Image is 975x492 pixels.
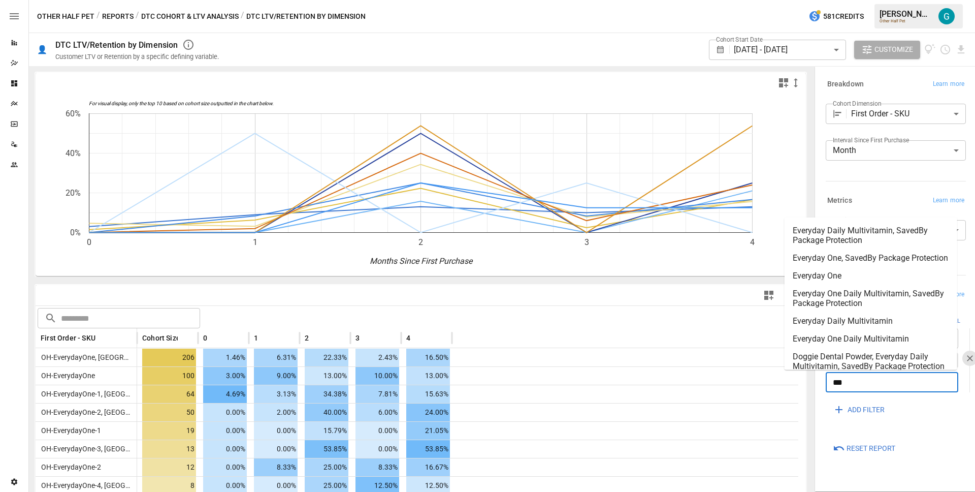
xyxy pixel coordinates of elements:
span: 64 [142,385,196,403]
label: Interval Since First Purchase [833,136,909,144]
span: 10.00% [355,367,399,385]
h6: Metrics [827,195,852,206]
svg: A chart. [36,93,798,276]
div: 👤 [37,45,47,54]
div: Other Half Pet [880,19,932,23]
button: ADD FILTER [826,401,892,419]
span: 3.13% [254,385,298,403]
div: Customer LTV or Retention by a specific defining variable. [55,53,219,60]
span: 13.00% [406,367,450,385]
span: OH-EverydayOne [37,372,95,380]
text: 40% [66,148,81,158]
li: Everyday Daily Multivitamin [785,312,957,330]
span: 2.00% [254,404,298,421]
li: Everyday One, SavedBy Package Protection [785,249,957,267]
li: Doggie Dental Powder, Everyday Daily Multivitamin, SavedBy Package Protection [785,348,957,375]
span: 34.38% [305,385,348,403]
span: 3.00% [203,367,247,385]
span: 40.00% [305,404,348,421]
span: 581 Credits [823,10,864,23]
div: / [241,10,244,23]
button: Gavin Acres [932,2,961,30]
button: Sort [259,331,273,345]
div: / [96,10,100,23]
button: Customize [854,41,920,59]
span: 8.33% [355,458,399,476]
span: Learn more [933,196,964,206]
span: 0.00% [203,404,247,421]
li: Everyday One Daily Multivitamin [785,330,957,348]
text: 2 [418,237,423,247]
span: 21.05% [406,422,450,440]
button: Manage Columns [779,284,802,307]
span: 6.31% [254,349,298,366]
span: 4.69% [203,385,247,403]
span: 9.00% [254,367,298,385]
span: 22.33% [305,349,348,366]
span: 1.46% [203,349,247,366]
span: OH-EverydayOne-4, [GEOGRAPHIC_DATA] [37,481,173,489]
span: 100 [142,367,196,385]
span: 25.00% [305,458,348,476]
span: 206 [142,349,196,366]
li: Everyday One [785,267,957,285]
span: OH-EverydayOne-1 [37,426,101,435]
span: 0.00% [355,422,399,440]
span: 0.00% [203,440,247,458]
img: Gavin Acres [938,8,955,24]
span: 3 [355,333,360,343]
span: 15.79% [305,422,348,440]
div: First Order - SKU [851,104,966,124]
button: DTC Cohort & LTV Analysis [141,10,239,23]
button: Sort [361,331,375,345]
button: Sort [96,331,111,345]
span: 1 [254,333,258,343]
button: Reports [102,10,134,23]
span: 4 [406,333,410,343]
text: 3 [584,237,589,247]
span: ADD FILTER [848,404,885,416]
span: 8.33% [254,458,298,476]
span: 24.00% [406,404,450,421]
span: 53.85% [406,440,450,458]
text: 60% [66,109,81,118]
span: First Order - SKU [41,333,95,343]
button: Schedule report [939,44,951,55]
label: Cohort Start Date [716,35,763,44]
text: 4 [750,237,755,247]
button: 581Credits [804,7,868,26]
span: 7.81% [355,385,399,403]
div: / [136,10,139,23]
span: 2.43% [355,349,399,366]
span: Cohort Size [142,333,180,343]
span: 16.67% [406,458,450,476]
span: 0.00% [203,422,247,440]
span: 16.50% [406,349,450,366]
button: Sort [208,331,222,345]
span: OH-EverydayOne-1, [GEOGRAPHIC_DATA] [37,390,173,398]
div: [DATE] - [DATE] [734,40,846,60]
span: 6.00% [355,404,399,421]
span: 0.00% [254,440,298,458]
h6: Breakdown [827,79,864,90]
div: [PERSON_NAME] [880,9,932,19]
text: 0% [70,228,81,237]
span: OH-EverydayOne-2, [GEOGRAPHIC_DATA] [37,408,173,416]
span: Learn more [933,79,964,89]
li: Everyday Daily Multivitamin, SavedBy Package Protection [785,222,957,249]
span: OH-EverydayOne, [GEOGRAPHIC_DATA] [37,353,167,361]
text: 20% [66,188,81,198]
span: 19 [142,422,196,440]
span: 53.85% [305,440,348,458]
span: Reset Report [847,442,895,455]
span: 0.00% [254,422,298,440]
span: 13.00% [305,367,348,385]
button: View documentation [924,41,936,59]
div: DTC LTV/Retention by Dimension [55,40,178,50]
text: 1 [253,237,257,247]
span: OH-EverydayOne-3, [GEOGRAPHIC_DATA] [37,445,173,453]
text: For visual display, only the top 10 based on cohort size outputted in the chart below. [89,101,274,107]
span: 12 [142,458,196,476]
button: Download report [955,44,967,55]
